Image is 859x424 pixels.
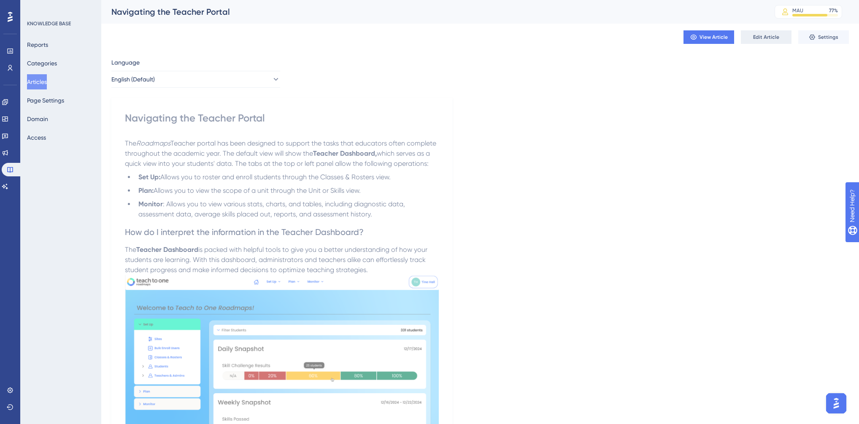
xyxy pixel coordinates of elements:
strong: Monitor [138,200,163,208]
span: The [125,139,136,147]
span: Language [111,57,140,68]
div: Navigating the Teacher Portal [111,6,754,18]
button: English (Default) [111,71,280,88]
strong: Teacher Dashboard [136,246,198,254]
span: View Article [700,34,728,41]
button: Domain [27,111,48,127]
button: Articles [27,74,47,89]
span: Allows you to roster and enroll students through the Classes & Rosters view. [160,173,391,181]
span: Need Help? [20,2,53,12]
button: Categories [27,56,57,71]
span: Settings [818,34,838,41]
strong: Set Up: [138,173,160,181]
div: KNOWLEDGE BASE [27,20,71,27]
button: Settings [798,30,849,44]
button: Page Settings [27,93,64,108]
span: : Allows you to view various stats, charts, and tables, including diagnostic data, assessment dat... [138,200,407,218]
strong: Plan: [138,186,154,194]
span: Edit Article [753,34,779,41]
div: 77 % [829,7,838,14]
button: Access [27,130,46,145]
button: Edit Article [741,30,791,44]
div: MAU [792,7,803,14]
span: English (Default) [111,74,155,84]
span: How do I interpret the information in the Teacher Dashboard? [125,227,364,237]
span: Teacher portal has been designed to support the tasks that educators often complete throughout th... [125,139,438,157]
iframe: UserGuiding AI Assistant Launcher [824,391,849,416]
button: Reports [27,37,48,52]
div: Navigating the Teacher Portal [125,111,439,125]
em: Roadmaps [136,139,170,147]
strong: Teacher Dashboard, [313,149,377,157]
span: The [125,246,136,254]
span: is packed with helpful tools to give you a better understanding of how your students are learning... [125,246,429,274]
span: Allows you to view the scope of a unit through the Unit or Skills view. [154,186,361,194]
button: View Article [683,30,734,44]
